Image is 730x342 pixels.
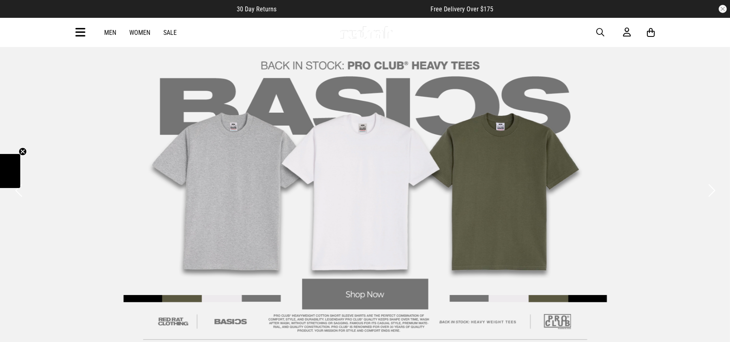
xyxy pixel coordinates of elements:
a: Sale [163,29,177,36]
a: Women [129,29,150,36]
img: Redrat logo [339,26,393,38]
button: Next slide [706,182,717,199]
span: 30 Day Returns [237,5,276,13]
iframe: Customer reviews powered by Trustpilot [293,5,414,13]
a: Men [104,29,116,36]
button: Close teaser [19,147,27,156]
span: Free Delivery Over $175 [430,5,493,13]
button: Previous slide [13,182,24,199]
